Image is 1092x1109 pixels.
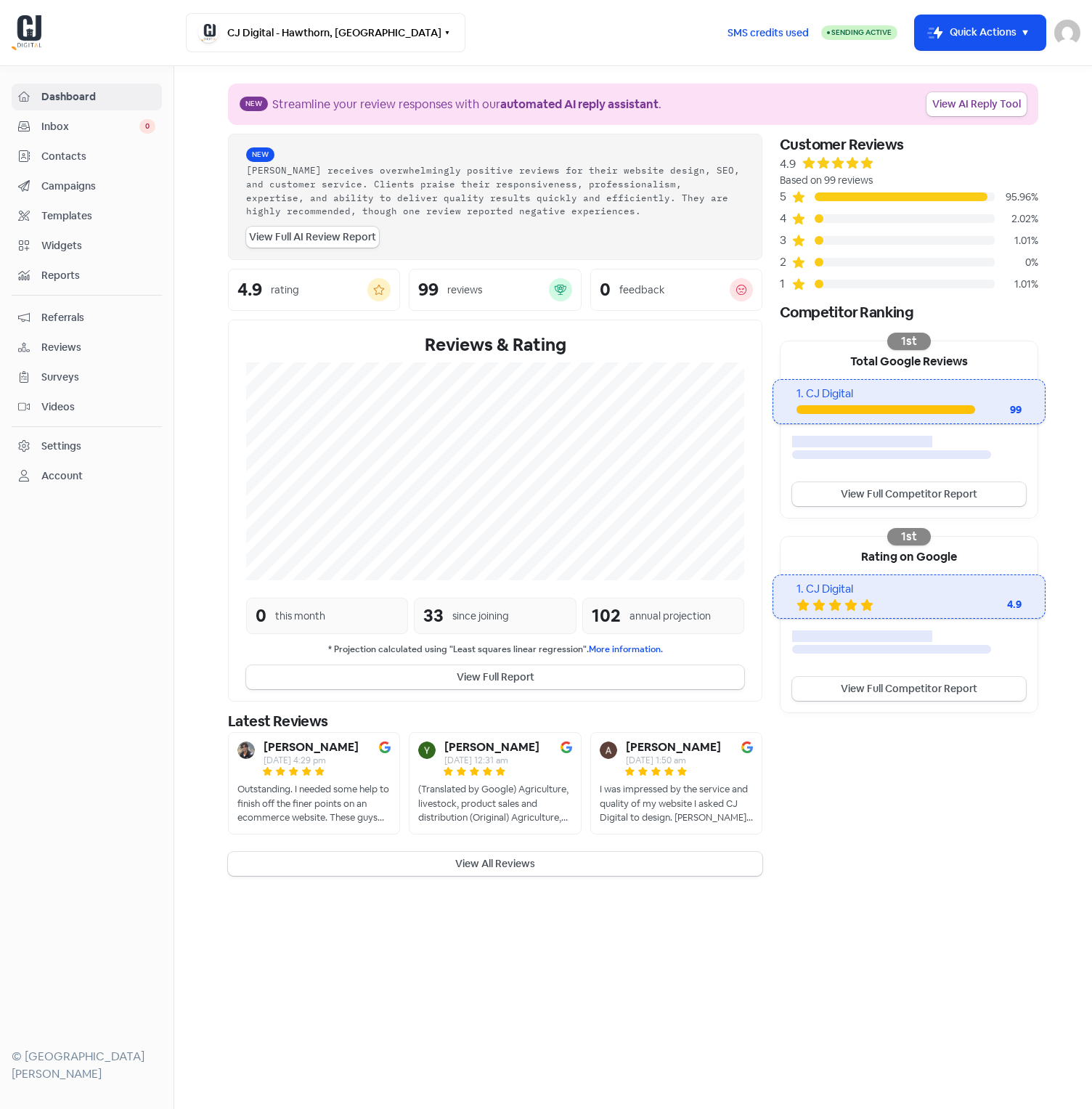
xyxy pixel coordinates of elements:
[228,710,762,732] div: Latest Reviews
[41,340,155,355] span: Reviews
[589,643,663,655] a: More information.
[831,28,892,37] span: Sending Active
[246,665,744,689] button: View Full Report
[792,677,1026,701] a: View Full Competitor Report
[592,603,621,629] div: 102
[780,210,791,227] div: 4
[12,463,162,489] a: Account
[12,203,162,229] a: Templates
[12,262,162,289] a: Reports
[256,603,266,629] div: 0
[1054,20,1080,46] img: User
[41,179,155,194] span: Campaigns
[246,163,744,218] div: [PERSON_NAME] receives overwhelmingly positive reviews for their website design, SEO, and custome...
[12,232,162,259] a: Widgets
[409,269,581,311] a: 99reviews
[444,756,539,765] div: [DATE] 12:31 am
[12,364,162,391] a: Surveys
[796,581,1021,598] div: 1. CJ Digital
[41,89,155,105] span: Dashboard
[452,609,509,624] div: since joining
[780,188,791,206] div: 5
[975,402,1022,418] div: 99
[915,15,1046,50] button: Quick Actions
[379,742,391,753] img: Image
[41,208,155,224] span: Templates
[561,742,572,753] img: Image
[626,742,721,753] b: [PERSON_NAME]
[728,25,809,41] span: SMS credits used
[12,1048,162,1083] div: © [GEOGRAPHIC_DATA][PERSON_NAME]
[12,143,162,170] a: Contacts
[237,782,391,825] div: Outstanding. I needed some help to finish off the finer points on an ecommerce website. These guy...
[796,386,1021,402] div: 1. CJ Digital
[926,92,1027,116] a: View AI Reply Tool
[275,609,325,624] div: this month
[626,756,721,765] div: [DATE] 1:50 am
[741,742,753,753] img: Image
[781,341,1038,379] div: Total Google Reviews
[995,233,1038,248] div: 1.01%
[600,782,753,825] div: I was impressed by the service and quality of my website I asked CJ Digital to design. [PERSON_NA...
[12,394,162,421] a: Videos
[12,173,162,200] a: Campaigns
[780,134,1038,155] div: Customer Reviews
[629,609,711,624] div: annual projection
[240,97,268,111] span: New
[590,269,762,311] a: 0feedback
[237,281,262,298] div: 4.9
[781,537,1038,574] div: Rating on Google
[780,253,791,271] div: 2
[12,433,162,460] a: Settings
[246,643,744,657] small: * Projection calculated using "Least squares linear regression".
[418,742,436,759] img: Avatar
[780,301,1038,323] div: Competitor Ranking
[41,119,139,134] span: Inbox
[619,283,664,298] div: feedback
[41,468,83,484] div: Account
[600,281,611,298] div: 0
[780,173,1038,188] div: Based on 99 reviews
[237,742,255,759] img: Avatar
[447,283,482,298] div: reviews
[271,283,299,298] div: rating
[264,742,359,753] b: [PERSON_NAME]
[41,238,155,253] span: Widgets
[41,310,155,325] span: Referrals
[423,603,444,629] div: 33
[246,227,379,248] a: View Full AI Review Report
[715,24,821,39] a: SMS credits used
[12,334,162,361] a: Reviews
[780,232,791,249] div: 3
[821,24,897,41] a: Sending Active
[228,852,762,876] button: View All Reviews
[41,268,155,283] span: Reports
[139,119,155,134] span: 0
[186,13,465,52] button: CJ Digital - Hawthorn, [GEOGRAPHIC_DATA]
[418,281,439,298] div: 99
[780,155,796,173] div: 4.9
[963,597,1022,612] div: 4.9
[246,147,274,162] span: New
[418,782,571,825] div: (Translated by Google) Agriculture, livestock, product sales and distribution (Original) Agricult...
[444,742,539,753] b: [PERSON_NAME]
[12,113,162,140] a: Inbox 0
[41,399,155,415] span: Videos
[792,482,1026,506] a: View Full Competitor Report
[264,756,359,765] div: [DATE] 4:29 pm
[500,97,659,112] b: automated AI reply assistant
[246,332,744,358] div: Reviews & Rating
[12,84,162,110] a: Dashboard
[995,277,1038,292] div: 1.01%
[780,275,791,293] div: 1
[41,370,155,385] span: Surveys
[41,439,81,454] div: Settings
[12,304,162,331] a: Referrals
[887,333,931,350] div: 1st
[995,255,1038,270] div: 0%
[995,211,1038,227] div: 2.02%
[995,190,1038,205] div: 95.96%
[41,149,155,164] span: Contacts
[272,96,661,113] div: Streamline your review responses with our .
[887,528,931,545] div: 1st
